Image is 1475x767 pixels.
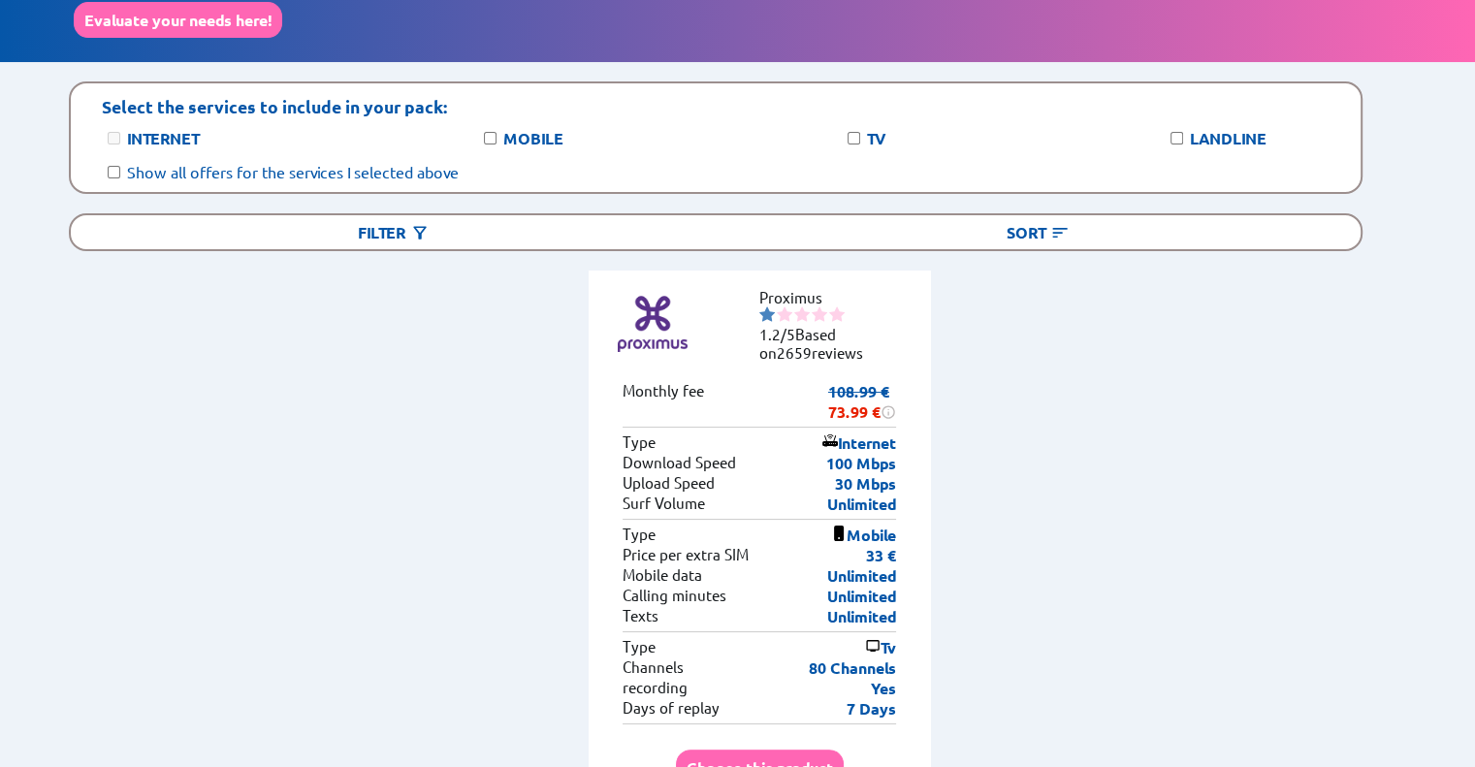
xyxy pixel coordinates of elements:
label: Mobile [503,128,563,148]
img: icon of mobile [831,526,847,541]
p: Mobile data [623,565,702,586]
p: 80 Channels [809,657,896,678]
li: Proximus [759,288,905,306]
span: 2659 [777,343,812,362]
p: Unlimited [827,494,896,514]
p: recording [623,678,688,698]
img: starnr4 [812,306,827,322]
img: starnr1 [759,306,775,322]
img: starnr3 [794,306,810,322]
p: Yes [871,678,896,698]
label: Internet [127,128,199,148]
s: 108.99 € [828,381,889,401]
p: Texts [623,606,658,626]
p: Download Speed [623,453,736,473]
div: Sort [716,215,1361,249]
div: 73.99 € [828,401,896,422]
img: Logo of Proximus [614,285,691,363]
li: Based on reviews [759,325,905,362]
p: Surf Volume [623,494,705,514]
img: information [881,404,896,420]
p: Select the services to include in your pack: [102,95,447,117]
p: Price per extra SIM [623,545,749,565]
button: Evaluate your needs here! [74,2,282,38]
p: Unlimited [827,606,896,626]
img: Button open the filtering menu [410,223,430,242]
p: 7 Days [847,698,896,719]
p: Upload Speed [623,473,715,494]
div: Filter [71,215,716,249]
p: Calling minutes [623,586,726,606]
span: 1.2/5 [759,325,795,343]
p: Unlimited [827,565,896,586]
p: Type [623,525,656,545]
p: 100 Mbps [826,453,896,473]
img: icon of Tv [865,638,881,654]
p: Channels [623,657,684,678]
label: Show all offers for the services I selected above [127,162,459,181]
p: 33 € [866,545,896,565]
p: Unlimited [827,586,896,606]
p: Days of replay [623,698,720,719]
img: icon of internet [822,433,838,449]
p: Monthly fee [623,381,704,422]
p: Mobile [831,525,896,545]
p: Type [623,432,656,453]
p: Type [623,637,656,657]
img: starnr2 [777,306,792,322]
p: Tv [865,637,896,657]
p: Internet [822,432,896,453]
img: Button open the sorting menu [1050,223,1070,242]
label: Landline [1190,128,1267,148]
p: 30 Mbps [835,473,896,494]
label: TV [867,128,885,148]
img: starnr5 [829,306,845,322]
